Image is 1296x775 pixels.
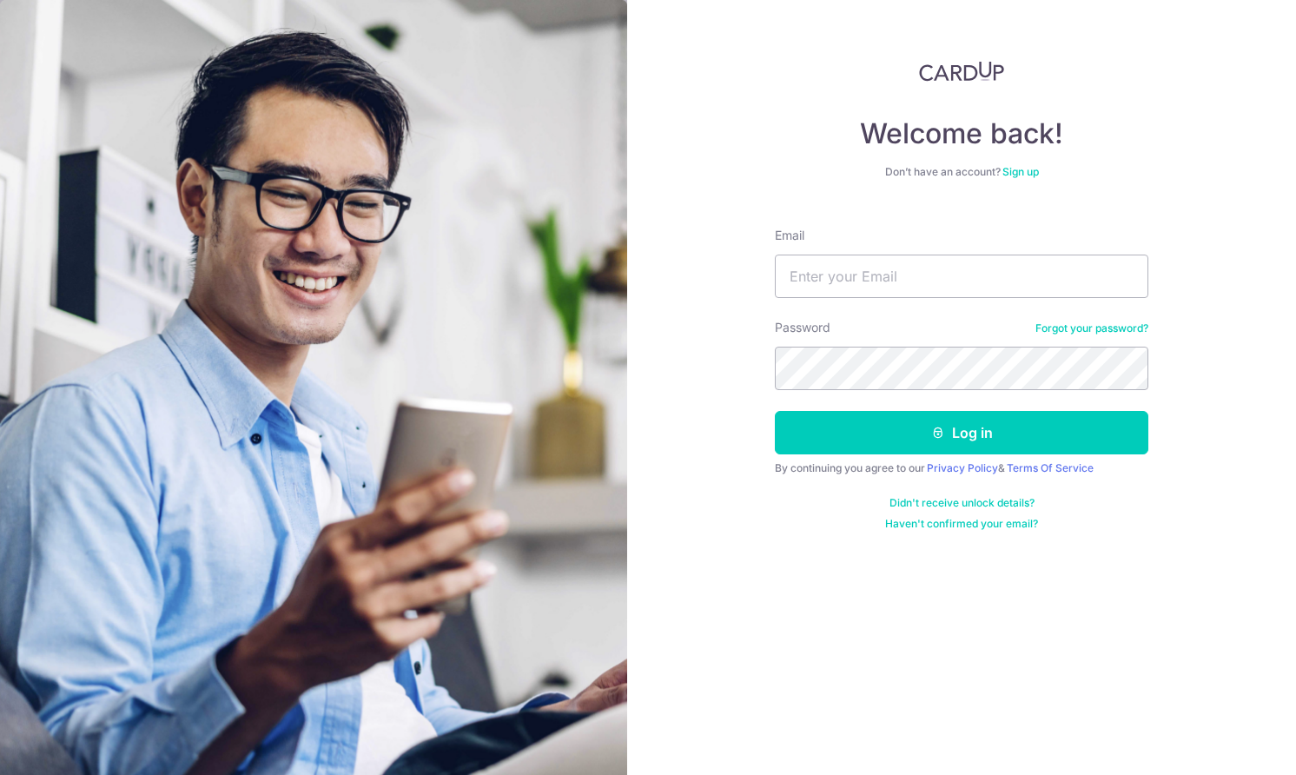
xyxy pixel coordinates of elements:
h4: Welcome back! [775,116,1148,151]
input: Enter your Email [775,255,1148,298]
a: Privacy Policy [927,461,998,474]
a: Forgot your password? [1035,321,1148,335]
img: CardUp Logo [919,61,1004,82]
button: Log in [775,411,1148,454]
a: Terms Of Service [1007,461,1094,474]
div: Don’t have an account? [775,165,1148,179]
a: Sign up [1002,165,1039,178]
a: Haven't confirmed your email? [885,517,1038,531]
label: Password [775,319,830,336]
a: Didn't receive unlock details? [889,496,1035,510]
label: Email [775,227,804,244]
div: By continuing you agree to our & [775,461,1148,475]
